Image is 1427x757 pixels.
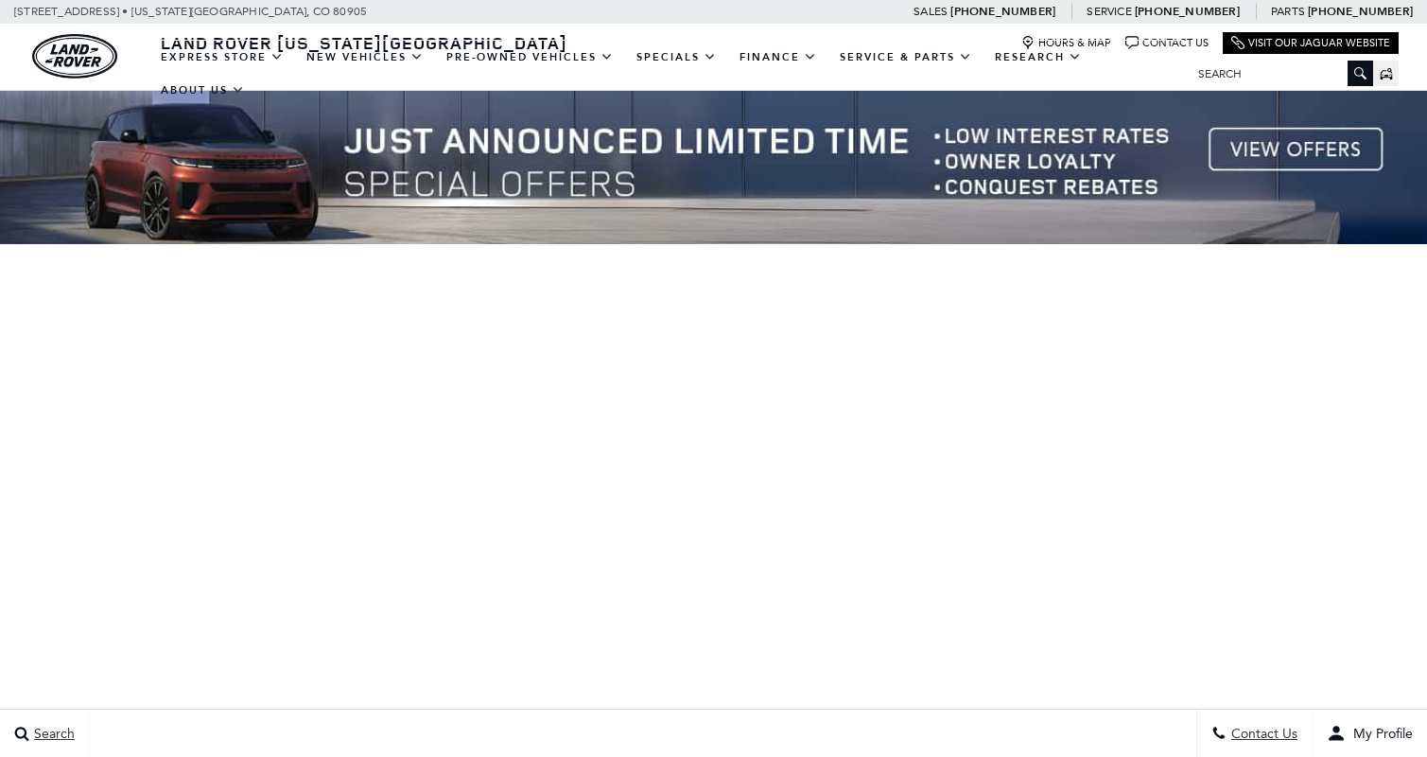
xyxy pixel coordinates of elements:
span: Land Rover [US_STATE][GEOGRAPHIC_DATA] [161,31,567,54]
a: EXPRESS STORE [149,41,295,74]
span: Contact Us [1227,726,1297,742]
a: Land Rover [US_STATE][GEOGRAPHIC_DATA] [149,31,579,54]
img: Land Rover [32,34,117,79]
a: [PHONE_NUMBER] [1135,4,1240,19]
a: Research [983,41,1093,74]
a: Hours & Map [1021,36,1111,50]
nav: Main Navigation [149,41,1184,107]
a: New Vehicles [295,41,435,74]
a: [PHONE_NUMBER] [950,4,1055,19]
a: About Us [149,74,256,107]
button: user-profile-menu [1313,710,1427,757]
a: Pre-Owned Vehicles [435,41,625,74]
a: [PHONE_NUMBER] [1308,4,1413,19]
a: Service & Parts [828,41,983,74]
a: Contact Us [1125,36,1209,50]
a: land-rover [32,34,117,79]
span: Parts [1271,5,1305,18]
span: Sales [914,5,948,18]
a: Specials [625,41,728,74]
a: Finance [728,41,828,74]
span: Service [1087,5,1131,18]
a: [STREET_ADDRESS] • [US_STATE][GEOGRAPHIC_DATA], CO 80905 [14,5,367,18]
a: Visit Our Jaguar Website [1231,36,1390,50]
span: My Profile [1346,726,1413,742]
input: Search [1184,62,1373,85]
span: Search [29,726,75,742]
